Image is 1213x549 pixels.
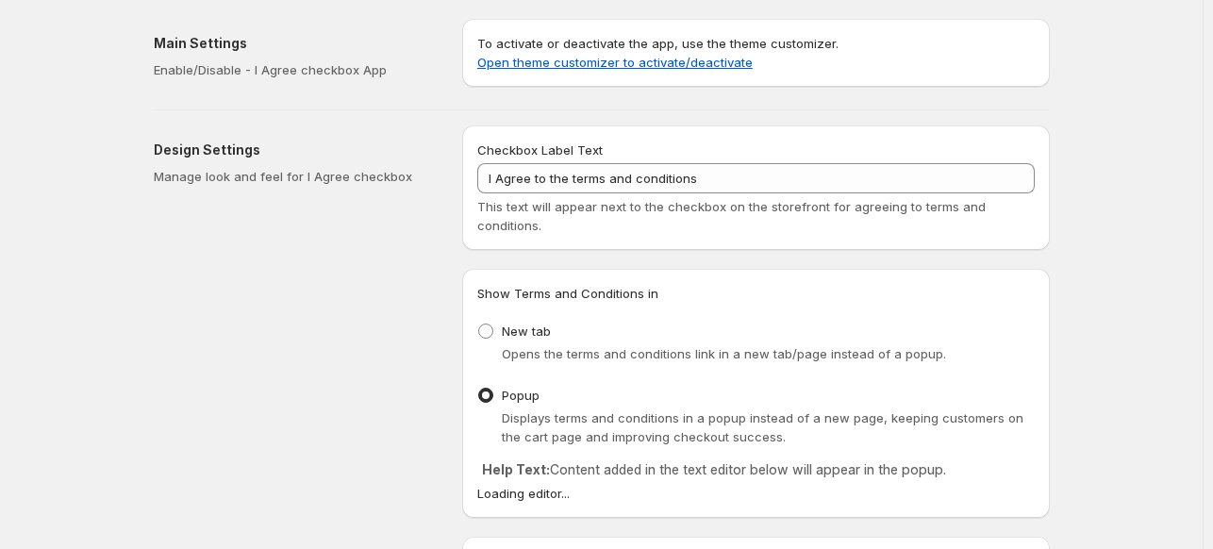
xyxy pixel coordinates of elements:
[154,60,432,79] p: Enable/Disable - I Agree checkbox App
[502,346,946,361] span: Opens the terms and conditions link in a new tab/page instead of a popup.
[482,460,1030,479] p: Content added in the text editor below will appear in the popup.
[1116,427,1205,516] iframe: Tidio Chat
[154,141,432,159] h2: Design Settings
[477,286,658,301] span: Show Terms and Conditions in
[477,55,753,70] a: Open theme customizer to activate/deactivate
[477,142,603,158] span: Checkbox Label Text
[477,34,1035,72] p: To activate or deactivate the app, use the theme customizer.
[154,167,432,186] p: Manage look and feel for I Agree checkbox
[502,388,540,403] span: Popup
[482,461,550,477] strong: Help Text:
[477,484,1035,503] div: Loading editor...
[477,199,986,233] span: This text will appear next to the checkbox on the storefront for agreeing to terms and conditions.
[154,34,432,53] h2: Main Settings
[502,324,551,339] span: New tab
[502,410,1023,444] span: Displays terms and conditions in a popup instead of a new page, keeping customers on the cart pag...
